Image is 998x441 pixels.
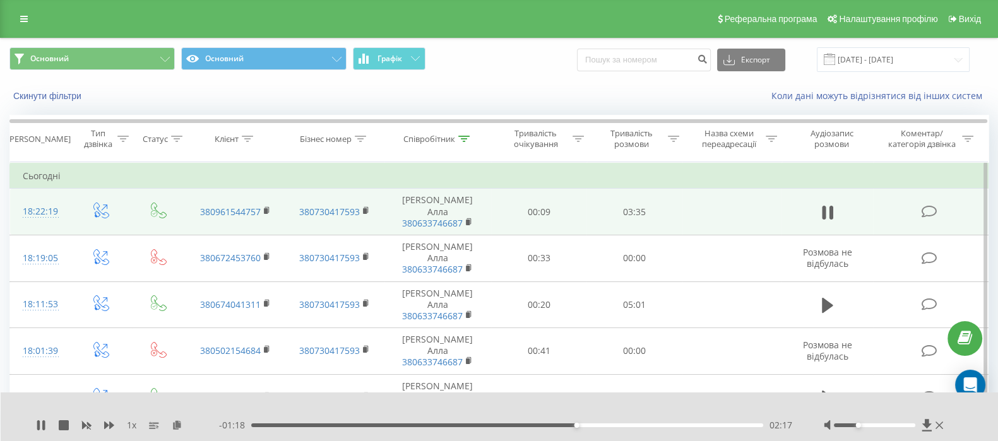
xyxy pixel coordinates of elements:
td: 05:01 [586,281,682,328]
a: Коли дані можуть відрізнятися вiд інших систем [771,90,989,102]
td: 00:33 [491,235,586,281]
td: 00:09 [491,189,586,235]
button: Основний [9,47,175,70]
a: 380633746687 [402,217,463,229]
div: 17:59:58 [23,385,58,409]
span: Налаштування профілю [839,14,937,24]
span: - 01:18 [219,419,251,432]
div: 18:01:39 [23,339,58,363]
td: [PERSON_NAME] Алла [384,189,491,235]
td: [PERSON_NAME] Алла [384,374,491,421]
a: 380633746687 [402,356,463,368]
td: [PERSON_NAME] Алла [384,281,491,328]
td: Сьогодні [10,163,989,189]
div: [PERSON_NAME] [7,134,71,144]
a: 380730417593 [299,298,360,310]
td: 01:21 [586,374,682,421]
a: 380672453760 [200,252,261,264]
span: 1 x [127,419,136,432]
input: Пошук за номером [577,49,711,71]
div: Назва схеми переадресації [695,128,763,150]
span: Розмова не відбулась [803,339,852,362]
span: Графік [377,54,402,63]
div: Коментар/категорія дзвінка [885,128,959,150]
a: 380633746687 [402,310,463,322]
td: 03:35 [586,189,682,235]
a: 380730417593 [299,206,360,218]
td: [PERSON_NAME] Алла [384,328,491,375]
div: Accessibility label [856,423,861,428]
div: Тип дзвінка [82,128,114,150]
a: 380730417593 [299,252,360,264]
td: 00:09 [491,374,586,421]
a: 380730417593 [299,344,360,356]
button: Експорт [717,49,785,71]
div: Open Intercom Messenger [955,370,985,400]
div: 18:19:05 [23,246,58,271]
div: Аудіозапис розмови [793,128,870,150]
button: Графік [353,47,425,70]
td: 00:41 [491,328,586,375]
div: Accessibility label [574,423,579,428]
a: 380961544757 [200,206,261,218]
span: 02:17 [769,419,792,432]
td: 00:00 [586,328,682,375]
div: 18:11:53 [23,292,58,317]
div: Клієнт [215,134,239,144]
span: Основний [30,54,69,64]
button: Основний [181,47,347,70]
a: 380730417593 [299,391,360,403]
a: 380502154684 [200,344,261,356]
div: Співробітник [403,134,455,144]
span: Реферальна програма [725,14,817,24]
td: [PERSON_NAME] Алла [384,235,491,281]
div: 18:22:19 [23,199,58,224]
span: Розмова не відбулась [803,246,852,269]
td: 00:20 [491,281,586,328]
div: Бізнес номер [300,134,352,144]
a: 380633746687 [402,263,463,275]
button: Скинути фільтри [9,90,88,102]
span: Вихід [959,14,981,24]
td: 00:00 [586,235,682,281]
div: Статус [143,134,168,144]
a: 380674041311 [200,298,261,310]
div: Тривалість розмови [598,128,665,150]
div: Тривалість очікування [502,128,569,150]
a: 380977751432 [200,391,261,403]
